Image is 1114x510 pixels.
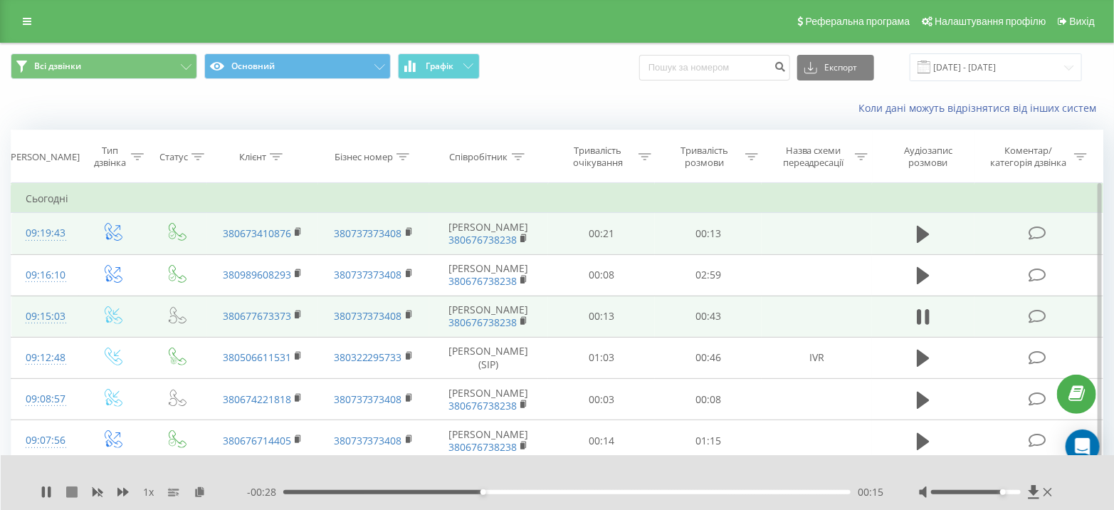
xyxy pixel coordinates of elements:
[450,151,508,163] div: Співробітник
[886,145,972,169] div: Аудіозапис розмови
[429,254,549,296] td: [PERSON_NAME]
[668,145,742,169] div: Тривалість розмови
[429,337,549,378] td: [PERSON_NAME] (SIP)
[334,309,402,323] a: 380737373408
[223,309,291,323] a: 380677673373
[548,254,655,296] td: 00:08
[448,274,517,288] a: 380676738238
[1070,16,1095,27] span: Вихід
[334,434,402,447] a: 380737373408
[448,316,517,329] a: 380676738238
[335,151,393,163] div: Бізнес номер
[548,379,655,420] td: 00:03
[762,337,873,378] td: IVR
[143,485,154,499] span: 1 x
[655,420,762,462] td: 01:15
[448,440,517,454] a: 380676738238
[26,261,65,289] div: 09:16:10
[223,392,291,406] a: 380674221818
[334,392,402,406] a: 380737373408
[548,337,655,378] td: 01:03
[655,254,762,296] td: 02:59
[448,399,517,412] a: 380676738238
[159,151,188,163] div: Статус
[26,385,65,413] div: 09:08:57
[26,219,65,247] div: 09:19:43
[26,303,65,331] div: 09:15:03
[480,489,486,495] div: Accessibility label
[1066,430,1100,464] div: Open Intercom Messenger
[334,227,402,240] a: 380737373408
[239,151,266,163] div: Клієнт
[858,101,1103,115] a: Коли дані можуть відрізнятися вiд інших систем
[223,227,291,240] a: 380673410876
[334,268,402,281] a: 380737373408
[223,268,291,281] a: 380989608293
[935,16,1046,27] span: Налаштування профілю
[26,427,65,454] div: 09:07:56
[398,53,480,79] button: Графік
[223,434,291,447] a: 380676714405
[26,344,65,372] div: 09:12:48
[655,213,762,254] td: 00:13
[806,16,910,27] span: Реферальна програма
[655,296,762,337] td: 00:43
[448,233,517,246] a: 380676738238
[92,145,127,169] div: Тип дзвінка
[247,485,283,499] span: - 00:28
[11,184,1103,213] td: Сьогодні
[561,145,635,169] div: Тривалість очікування
[204,53,391,79] button: Основний
[429,379,549,420] td: [PERSON_NAME]
[775,145,851,169] div: Назва схеми переадресації
[548,420,655,462] td: 00:14
[11,53,197,79] button: Всі дзвінки
[223,350,291,364] a: 380506611531
[426,61,453,71] span: Графік
[655,337,762,378] td: 00:46
[429,420,549,462] td: [PERSON_NAME]
[334,350,402,364] a: 380322295733
[639,55,790,80] input: Пошук за номером
[548,213,655,254] td: 00:21
[1000,489,1006,495] div: Accessibility label
[987,145,1071,169] div: Коментар/категорія дзвінка
[858,485,883,499] span: 00:15
[655,379,762,420] td: 00:08
[797,55,874,80] button: Експорт
[548,296,655,337] td: 00:13
[429,213,549,254] td: [PERSON_NAME]
[8,151,80,163] div: [PERSON_NAME]
[34,61,81,72] span: Всі дзвінки
[429,296,549,337] td: [PERSON_NAME]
